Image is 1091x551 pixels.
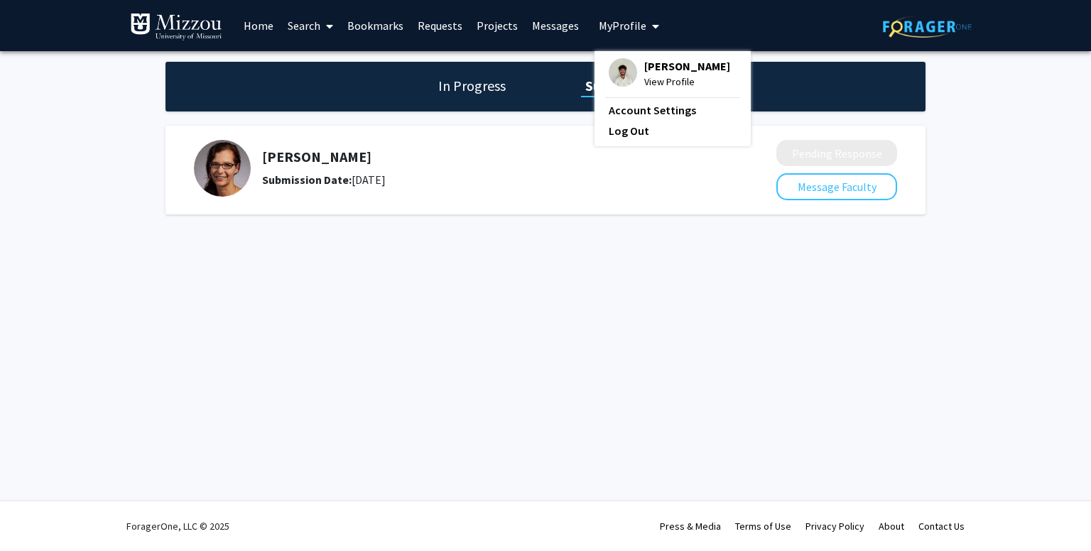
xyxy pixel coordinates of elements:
h1: In Progress [434,76,510,96]
a: Press & Media [660,520,721,533]
img: Profile Picture [194,140,251,197]
div: [DATE] [262,171,701,188]
a: Requests [411,1,469,50]
a: Contact Us [918,520,965,533]
iframe: Chat [11,487,60,540]
a: Messages [525,1,586,50]
div: Profile Picture[PERSON_NAME]View Profile [609,58,730,89]
a: Search [281,1,340,50]
a: Log Out [609,122,737,139]
img: University of Missouri Logo [130,13,222,41]
a: Home [237,1,281,50]
img: Profile Picture [609,58,637,87]
span: [PERSON_NAME] [644,58,730,74]
span: View Profile [644,74,730,89]
div: ForagerOne, LLC © 2025 [126,501,229,551]
span: My Profile [599,18,646,33]
button: Pending Response [776,140,897,166]
a: Bookmarks [340,1,411,50]
b: Submission Date: [262,173,352,187]
a: Message Faculty [776,180,897,194]
h5: [PERSON_NAME] [262,148,701,165]
a: Projects [469,1,525,50]
a: About [879,520,904,533]
a: Account Settings [609,102,737,119]
a: Privacy Policy [805,520,864,533]
a: Terms of Use [735,520,791,533]
button: Message Faculty [776,173,897,200]
img: ForagerOne Logo [883,16,972,38]
h1: Submitted [581,76,657,96]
